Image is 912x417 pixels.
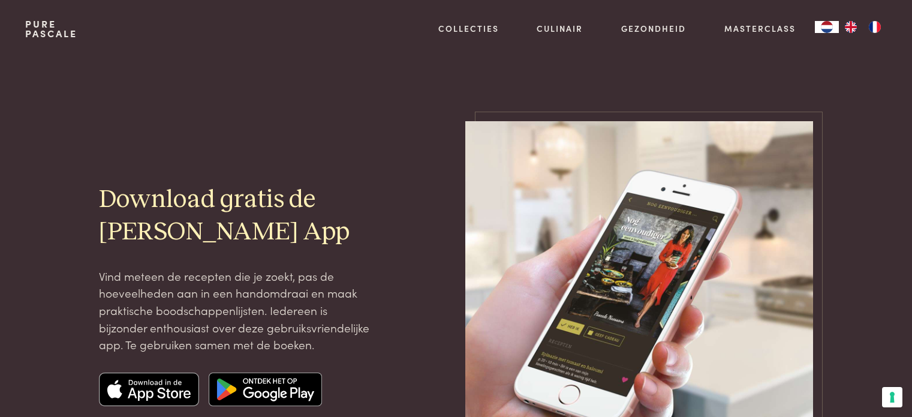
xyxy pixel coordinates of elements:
p: Vind meteen de recepten die je zoekt, pas de hoeveelheden aan in een handomdraai en maak praktisc... [99,268,374,353]
a: EN [839,21,863,33]
div: Language [815,21,839,33]
aside: Language selected: Nederlands [815,21,887,33]
button: Uw voorkeuren voor toestemming voor trackingtechnologieën [882,387,902,407]
img: Google app store [209,373,322,406]
img: Apple app store [99,373,200,406]
a: NL [815,21,839,33]
a: FR [863,21,887,33]
a: Gezondheid [621,22,686,35]
a: Culinair [537,22,583,35]
h2: Download gratis de [PERSON_NAME] App [99,184,374,248]
a: Collecties [438,22,499,35]
a: Masterclass [724,22,796,35]
a: PurePascale [25,19,77,38]
ul: Language list [839,21,887,33]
